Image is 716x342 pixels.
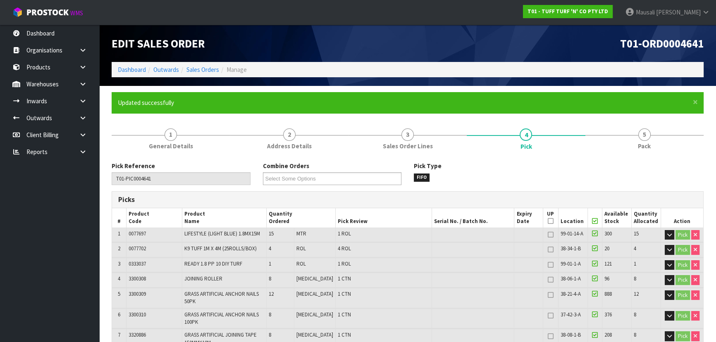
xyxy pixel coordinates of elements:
[634,311,636,318] span: 8
[561,311,581,318] span: 37-42-3-A
[267,142,312,150] span: Address Details
[296,331,333,338] span: [MEDICAL_DATA]
[661,208,703,228] th: Action
[118,66,146,74] a: Dashboard
[118,196,401,204] h3: Picks
[126,208,182,228] th: Product Code
[269,230,274,237] span: 15
[414,161,442,170] label: Pick Type
[267,208,336,228] th: Quantity Ordered
[296,260,306,267] span: ROL
[634,331,636,338] span: 8
[153,66,179,74] a: Outwards
[675,275,690,285] button: Pick
[336,208,432,228] th: Pick Review
[338,245,351,252] span: 4 ROL
[383,142,433,150] span: Sales Order Lines
[118,245,120,252] span: 2
[338,290,351,297] span: 1 CTN
[604,245,609,252] span: 20
[129,331,146,338] span: 3320886
[296,275,333,282] span: [MEDICAL_DATA]
[636,8,655,16] span: Mausali
[401,128,414,141] span: 3
[182,208,267,228] th: Product Name
[263,161,309,170] label: Combine Orders
[561,275,581,282] span: 38-06-1-A
[414,173,430,182] span: FIFO
[634,290,639,297] span: 12
[675,230,690,240] button: Pick
[184,230,260,237] span: LIFESTYLE (LIGHT BLUE) 1.8MX15M
[520,128,532,141] span: 4
[227,66,247,74] span: Manage
[118,311,120,318] span: 6
[269,290,274,297] span: 12
[561,260,581,267] span: 99-01-1-A
[129,290,146,297] span: 3300309
[70,9,83,17] small: WMS
[638,128,651,141] span: 5
[338,311,351,318] span: 1 CTN
[675,260,690,270] button: Pick
[604,331,612,338] span: 208
[129,260,146,267] span: 0333037
[620,36,704,50] span: T01-ORD0004641
[523,5,613,18] a: T01 - TUFF TURF 'N' CO PTY LTD
[514,208,543,228] th: Expiry Date
[604,275,609,282] span: 96
[604,290,612,297] span: 888
[561,290,581,297] span: 38-21-4-A
[129,275,146,282] span: 3300308
[561,245,581,252] span: 38-34-1-B
[283,128,296,141] span: 2
[675,290,690,300] button: Pick
[269,275,271,282] span: 8
[561,230,583,237] span: 99-01-14-A
[12,7,23,17] img: cube-alt.png
[149,142,193,150] span: General Details
[693,96,698,108] span: ×
[604,260,612,267] span: 121
[112,208,126,228] th: #
[165,128,177,141] span: 1
[634,275,636,282] span: 8
[432,208,514,228] th: Serial No. / Batch No.
[118,99,174,107] span: Updated successfully
[186,66,219,74] a: Sales Orders
[296,311,333,318] span: [MEDICAL_DATA]
[184,290,259,305] span: GRASS ARTIFICIAL ANCHOR NAILS 50PK
[296,245,306,252] span: ROL
[675,245,690,255] button: Pick
[118,230,120,237] span: 1
[656,8,701,16] span: [PERSON_NAME]
[602,208,631,228] th: Available Stock
[118,260,120,267] span: 3
[631,208,661,228] th: Quantity Allocated
[634,230,639,237] span: 15
[184,245,257,252] span: K9 TUFF 1M X 4M (25ROLLS/BOX)
[604,311,612,318] span: 376
[184,275,222,282] span: JOINING ROLLER
[26,7,69,18] span: ProStock
[296,290,333,297] span: [MEDICAL_DATA]
[184,260,242,267] span: READY 1.8 PP 10 DIY TURF
[118,290,120,297] span: 5
[675,311,690,321] button: Pick
[269,245,271,252] span: 4
[338,331,351,338] span: 1 CTN
[129,311,146,318] span: 3300310
[520,142,532,151] span: Pick
[269,260,271,267] span: 1
[527,8,608,15] strong: T01 - TUFF TURF 'N' CO PTY LTD
[296,230,306,237] span: MTR
[118,275,120,282] span: 4
[112,161,155,170] label: Pick Reference
[112,36,205,50] span: Edit Sales Order
[558,208,587,228] th: Location
[118,331,120,338] span: 7
[604,230,612,237] span: 300
[338,260,351,267] span: 1 ROL
[561,331,581,338] span: 38-08-1-B
[269,331,271,338] span: 8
